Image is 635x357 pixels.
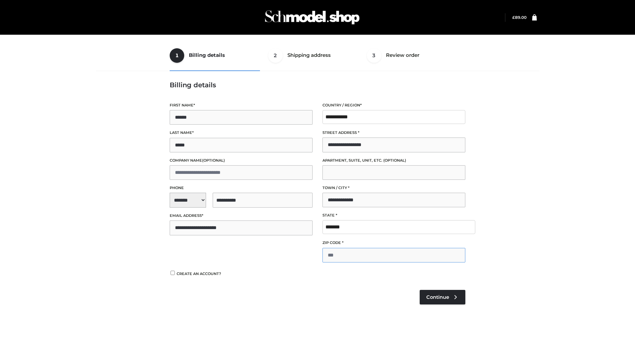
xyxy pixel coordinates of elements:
span: (optional) [383,158,406,163]
span: £ [512,15,515,20]
label: ZIP Code [322,240,465,246]
label: Company name [170,157,313,164]
label: Last name [170,130,313,136]
label: First name [170,102,313,108]
label: Town / City [322,185,465,191]
label: Street address [322,130,465,136]
label: Country / Region [322,102,465,108]
a: Continue [420,290,465,304]
span: (optional) [202,158,225,163]
input: Create an account? [170,271,176,275]
label: State [322,212,465,218]
label: Phone [170,185,313,191]
h3: Billing details [170,81,465,89]
bdi: 89.00 [512,15,527,20]
label: Email address [170,213,313,219]
span: Create an account? [177,271,221,276]
span: Continue [426,294,449,300]
label: Apartment, suite, unit, etc. [322,157,465,164]
img: Schmodel Admin 964 [263,4,362,30]
a: £89.00 [512,15,527,20]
